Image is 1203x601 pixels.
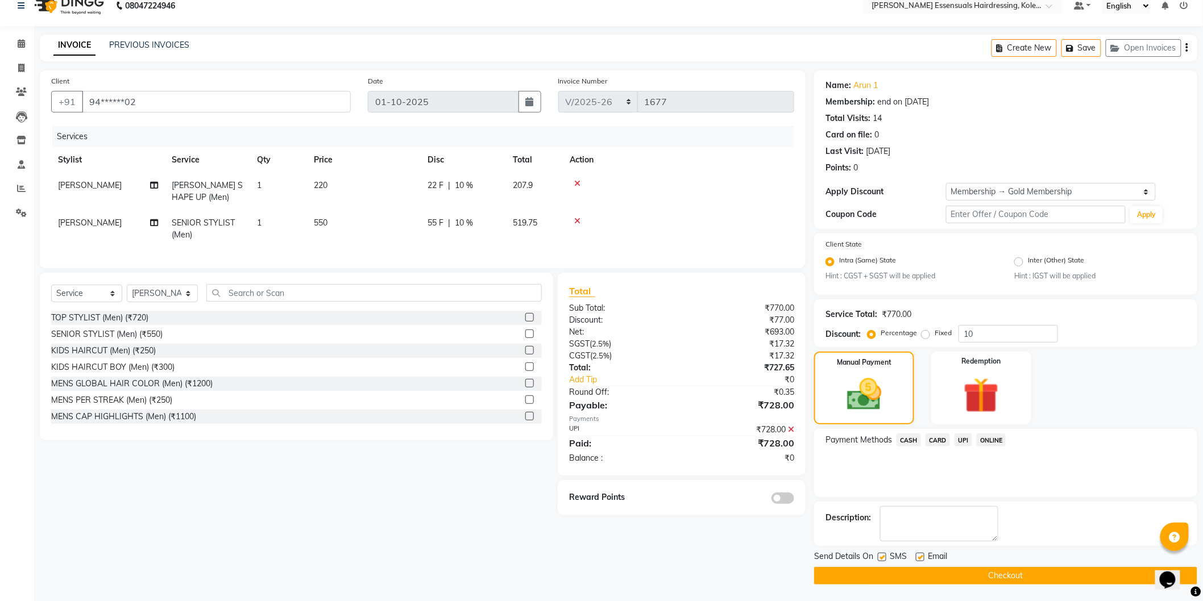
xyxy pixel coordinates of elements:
span: | [448,217,450,229]
span: ONLINE [977,433,1006,446]
div: Total: [561,362,682,374]
label: Date [368,76,383,86]
span: CGST [569,350,590,361]
th: Total [506,147,563,173]
label: Redemption [962,356,1001,366]
div: Balance : [561,452,682,464]
input: Enter Offer / Coupon Code [946,206,1126,223]
a: Arun 1 [853,80,878,91]
a: INVOICE [53,35,96,56]
th: Disc [421,147,506,173]
span: Payment Methods [825,434,892,446]
span: CASH [897,433,921,446]
div: 0 [874,129,879,141]
span: [PERSON_NAME] [58,218,122,228]
div: Services [52,126,803,147]
div: Discount: [825,328,861,340]
span: 22 F [428,180,443,191]
div: Reward Points [561,491,682,504]
span: 2.5% [592,351,609,360]
div: Points: [825,162,851,174]
span: CARD [926,433,950,446]
div: ₹728.00 [682,424,803,436]
div: ₹17.32 [682,350,803,362]
span: 220 [314,180,327,190]
div: ₹77.00 [682,314,803,326]
span: [PERSON_NAME] SHAPE UP (Men) [172,180,243,202]
small: Hint : CGST + SGST will be applied [825,271,997,281]
div: MENS GLOBAL HAIR COLOR (Men) (₹1200) [51,378,213,390]
div: TOP STYLIST (Men) (₹720) [51,312,148,324]
button: Save [1061,39,1101,57]
div: Coupon Code [825,208,945,220]
label: Intra (Same) State [839,255,896,269]
div: end on [DATE] [877,96,929,108]
th: Service [165,147,250,173]
label: Manual Payment [837,357,891,368]
a: PREVIOUS INVOICES [109,40,189,50]
div: MENS CAP HIGHLIGHTS (Men) (₹1100) [51,411,196,423]
div: ₹727.65 [682,362,803,374]
span: SMS [890,550,907,565]
div: 0 [853,162,858,174]
button: Apply [1130,206,1163,223]
div: Card on file: [825,129,872,141]
span: 550 [314,218,327,228]
th: Stylist [51,147,165,173]
span: UPI [955,433,972,446]
div: Description: [825,512,871,524]
div: Paid: [561,436,682,450]
div: ₹770.00 [682,302,803,314]
label: Fixed [935,328,952,338]
img: _gift.svg [952,373,1010,418]
span: SGST [569,339,590,349]
div: 14 [873,112,882,124]
div: Discount: [561,314,682,326]
div: UPI [561,424,682,436]
input: Search by Name/Mobile/Email/Code [82,91,351,112]
div: Last Visit: [825,145,864,157]
button: Open Invoices [1106,39,1181,57]
div: ₹728.00 [682,436,803,450]
span: 10 % [455,217,473,229]
div: ( ) [561,338,682,350]
th: Price [307,147,421,173]
div: ₹0 [682,452,803,464]
div: Sub Total: [561,302,682,314]
button: Checkout [814,567,1197,585]
div: ₹0.35 [682,386,803,398]
div: KIDS HAIRCUT BOY (Men) (₹300) [51,361,175,373]
span: | [448,180,450,191]
span: 2.5% [592,339,609,348]
span: Send Details On [814,550,873,565]
div: ( ) [561,350,682,362]
div: Total Visits: [825,112,870,124]
button: +91 [51,91,83,112]
div: ₹770.00 [882,308,911,320]
small: Hint : IGST will be applied [1014,271,1186,281]
th: Qty [250,147,307,173]
span: Email [928,550,947,565]
iframe: chat widget [1155,556,1192,590]
div: Membership: [825,96,875,108]
span: 207.9 [513,180,533,190]
span: 1 [257,218,262,228]
a: Add Tip [561,374,702,386]
label: Inter (Other) State [1028,255,1084,269]
img: _cash.svg [836,374,893,414]
span: Total [569,285,595,297]
span: [PERSON_NAME] [58,180,122,190]
th: Action [563,147,794,173]
div: Payable: [561,398,682,412]
div: Service Total: [825,308,877,320]
div: ₹693.00 [682,326,803,338]
span: 1 [257,180,262,190]
span: 55 F [428,217,443,229]
div: ₹0 [702,374,803,386]
label: Invoice Number [558,76,608,86]
div: SENIOR STYLIST (Men) (₹550) [51,328,163,340]
label: Client [51,76,69,86]
input: Search or Scan [206,284,542,302]
div: Round Off: [561,386,682,398]
div: Name: [825,80,851,91]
